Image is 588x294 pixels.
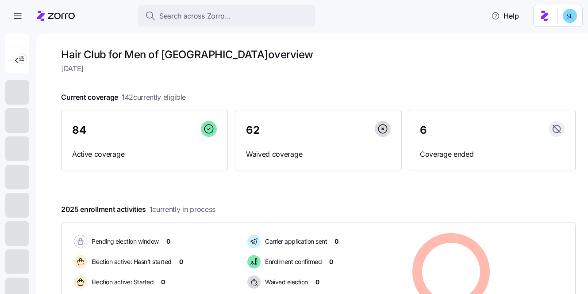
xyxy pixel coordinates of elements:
span: Waived election [262,278,308,286]
span: Coverage ended [420,149,565,160]
h1: Hair Club for Men of [GEOGRAPHIC_DATA] overview [61,48,576,61]
span: Search across Zorro... [159,11,231,22]
span: Active coverage [72,149,217,160]
span: Election active: Hasn't started [89,257,172,266]
span: Enrollment confirmed [262,257,322,266]
span: 6 [420,125,427,136]
span: 0 [334,237,338,246]
span: 0 [329,257,333,266]
span: 62 [246,125,259,136]
span: Help [491,11,519,21]
span: 0 [166,237,170,246]
span: 1 currently in process [150,204,215,215]
span: Election active: Started [89,278,154,286]
span: 0 [315,278,319,286]
button: Search across Zorro... [138,5,315,26]
span: Carrier application sent [262,237,327,246]
span: 0 [179,257,183,266]
span: Current coverage [61,92,186,103]
span: [DATE] [61,63,576,74]
img: 7c620d928e46699fcfb78cede4daf1d1 [563,9,577,23]
span: 2025 enrollment activities [61,204,215,215]
span: Pending election window [89,237,159,246]
span: 84 [72,125,86,136]
button: Help [484,7,526,25]
span: Waived coverage [246,149,391,160]
span: 142 currently eligible [122,92,186,103]
span: 0 [161,278,165,286]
